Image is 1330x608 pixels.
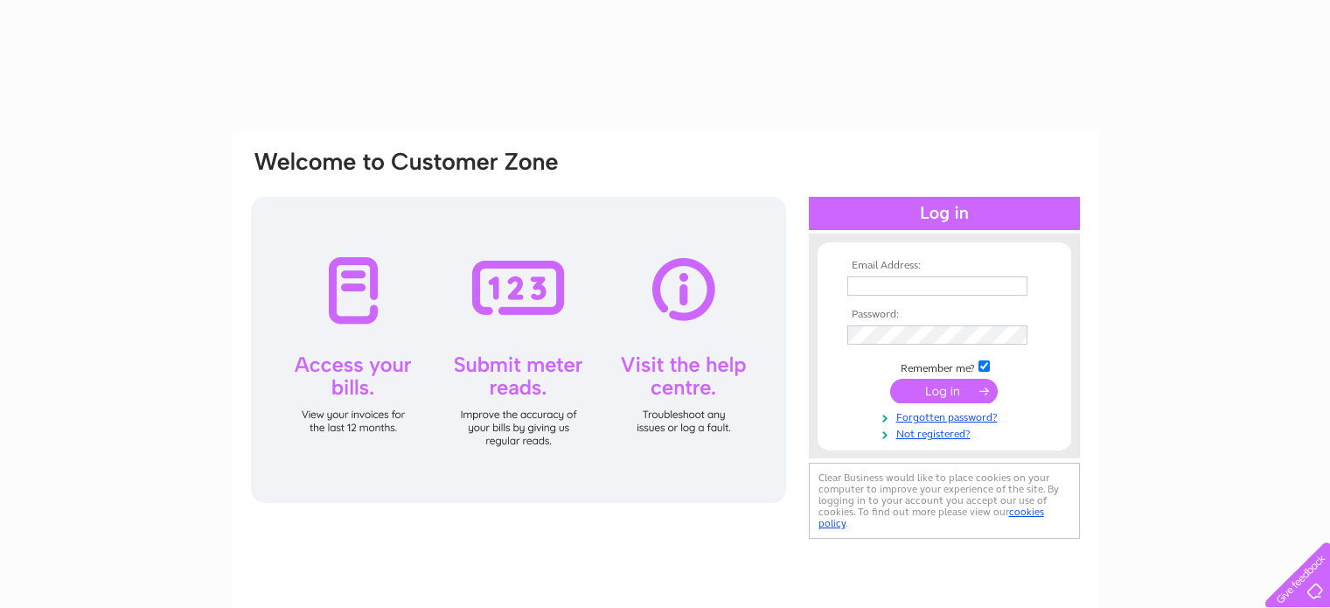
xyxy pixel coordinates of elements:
th: Password: [843,309,1046,321]
a: cookies policy [818,506,1044,529]
input: Submit [890,379,998,403]
td: Remember me? [843,358,1046,375]
div: Clear Business would like to place cookies on your computer to improve your experience of the sit... [809,463,1080,539]
th: Email Address: [843,260,1046,272]
a: Not registered? [847,424,1046,441]
a: Forgotten password? [847,408,1046,424]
